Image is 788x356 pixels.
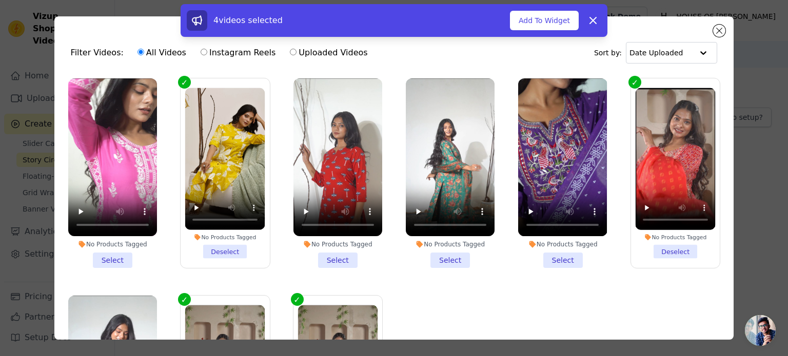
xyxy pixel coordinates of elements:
[200,46,276,59] label: Instagram Reels
[293,240,382,248] div: No Products Tagged
[510,11,579,30] button: Add To Widget
[745,315,776,346] a: Open chat
[213,15,283,25] span: 4 videos selected
[594,42,718,64] div: Sort by:
[68,240,157,248] div: No Products Tagged
[518,240,607,248] div: No Products Tagged
[406,240,495,248] div: No Products Tagged
[71,41,373,65] div: Filter Videos:
[636,234,716,241] div: No Products Tagged
[137,46,187,59] label: All Videos
[289,46,368,59] label: Uploaded Videos
[185,234,265,241] div: No Products Tagged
